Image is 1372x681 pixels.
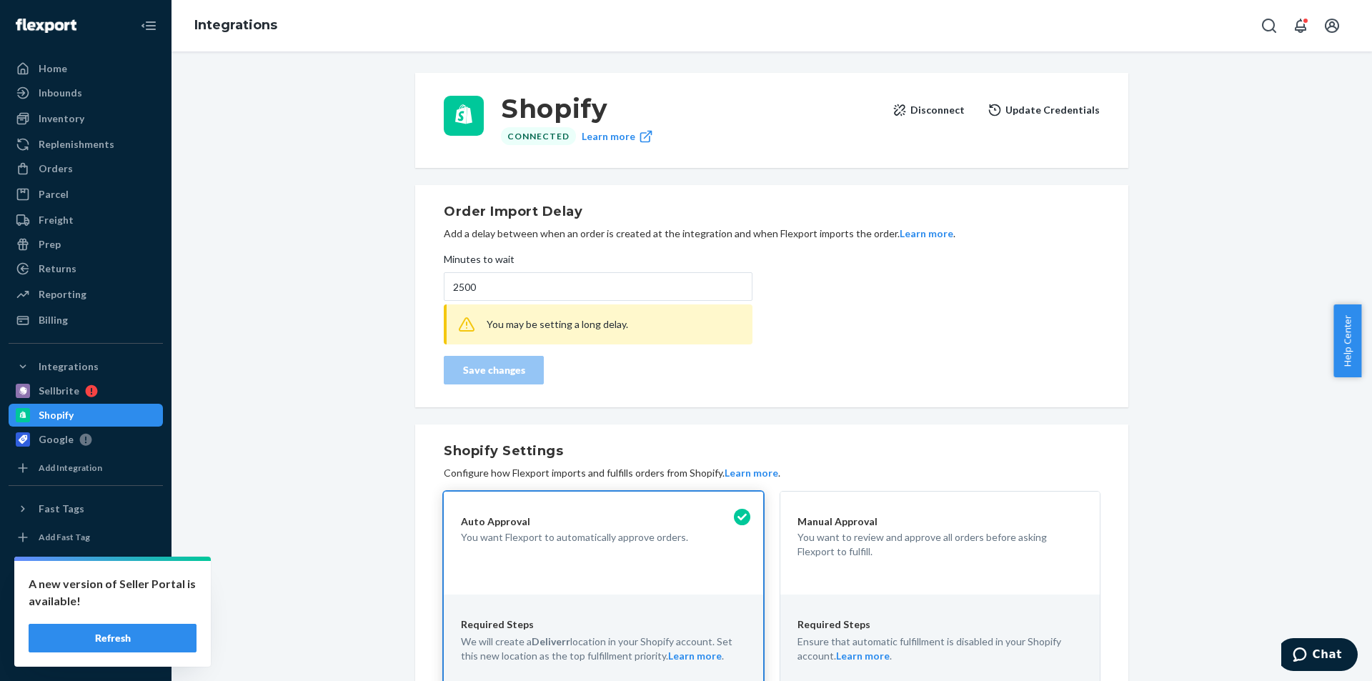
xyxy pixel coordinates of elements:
[444,227,1100,241] p: Add a delay between when an order is created at the integration and when Flexport imports the ord...
[39,86,82,100] div: Inbounds
[461,530,746,545] p: You want Flexport to automatically approve orders.
[183,5,289,46] ol: breadcrumbs
[893,96,965,124] button: Disconnect
[9,133,163,156] a: Replenishments
[797,530,1083,559] p: You want to review and approve all orders before asking Flexport to fulfill.
[444,356,544,384] button: Save changes
[39,213,74,227] div: Freight
[532,635,570,647] strong: Deliverr
[16,19,76,33] img: Flexport logo
[9,283,163,306] a: Reporting
[39,237,61,252] div: Prep
[29,624,197,652] button: Refresh
[797,617,1083,632] p: Required Steps
[9,257,163,280] a: Returns
[39,408,74,422] div: Shopify
[444,272,752,301] input: Minutes to wait
[39,359,99,374] div: Integrations
[797,635,1083,663] p: Ensure that automatic fulfillment is disabled in your Shopify account. .
[39,137,114,151] div: Replenishments
[9,617,163,640] a: Help Center
[725,466,778,480] button: Learn more
[9,233,163,256] a: Prep
[1255,11,1283,40] button: Open Search Box
[39,187,69,202] div: Parcel
[668,649,722,663] button: Learn more
[39,161,73,176] div: Orders
[9,57,163,80] a: Home
[456,363,532,377] div: Save changes
[194,17,277,33] a: Integrations
[501,96,881,121] h3: Shopify
[9,379,163,402] a: Sellbrite
[461,617,746,632] p: Required Steps
[836,649,890,663] button: Learn more
[9,568,163,591] a: Settings
[9,497,163,520] button: Fast Tags
[582,127,653,145] a: Learn more
[39,432,74,447] div: Google
[1318,11,1346,40] button: Open account menu
[487,318,628,330] span: You may be setting a long delay.
[444,202,1100,221] h2: Order Import Delay
[9,309,163,332] a: Billing
[9,404,163,427] a: Shopify
[134,11,163,40] button: Close Navigation
[9,81,163,104] a: Inbounds
[444,466,1100,480] p: Configure how Flexport imports and fulfills orders from Shopify. .
[39,502,84,516] div: Fast Tags
[9,526,163,549] a: Add Fast Tag
[39,287,86,302] div: Reporting
[39,111,84,126] div: Inventory
[9,209,163,232] a: Freight
[900,227,953,241] button: Learn more
[9,641,163,664] button: Give Feedback
[9,428,163,451] a: Google
[461,635,746,663] p: We will create a location in your Shopify account. Set this new location as the top fulfillment p...
[9,157,163,180] a: Orders
[39,462,102,474] div: Add Integration
[39,61,67,76] div: Home
[444,252,514,272] span: Minutes to wait
[988,96,1100,124] button: Update Credentials
[444,442,1100,460] h2: Shopify Settings
[9,457,163,479] a: Add Integration
[39,384,79,398] div: Sellbrite
[461,515,746,529] p: Auto Approval
[29,575,197,610] p: A new version of Seller Portal is available!
[39,262,76,276] div: Returns
[9,355,163,378] button: Integrations
[1281,638,1358,674] iframe: Opens a widget where you can chat to one of our agents
[1286,11,1315,40] button: Open notifications
[39,531,90,543] div: Add Fast Tag
[501,127,576,145] div: Connected
[39,313,68,327] div: Billing
[9,107,163,130] a: Inventory
[1333,304,1361,377] button: Help Center
[9,183,163,206] a: Parcel
[9,592,163,615] button: Talk to Support
[797,515,1083,529] p: Manual Approval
